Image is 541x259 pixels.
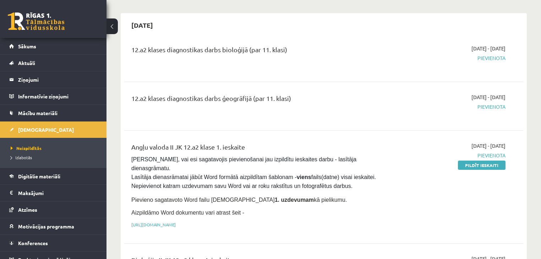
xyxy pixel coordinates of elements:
[9,55,98,71] a: Aktuāli
[471,93,506,101] span: [DATE] - [DATE]
[131,210,244,216] span: Aizpildāmo Word dokumentu vari atrast šeit -
[9,218,98,234] a: Motivācijas programma
[18,110,58,116] span: Mācību materiāli
[388,103,506,110] span: Pievienota
[275,197,314,203] strong: 1. uzdevumam
[9,122,98,138] a: [DEMOGRAPHIC_DATA]
[18,43,36,49] span: Sākums
[124,17,160,33] h2: [DATE]
[18,126,74,133] span: [DEMOGRAPHIC_DATA]
[131,222,176,227] a: [URL][DOMAIN_NAME]
[388,152,506,159] span: Pievienota
[9,185,98,201] a: Maksājumi
[9,88,98,104] a: Informatīvie ziņojumi
[8,12,65,30] a: Rīgas 1. Tālmācības vidusskola
[9,71,98,88] a: Ziņojumi
[131,45,377,58] div: 12.a2 klases diagnostikas darbs bioloģijā (par 11. klasi)
[18,60,35,66] span: Aktuāli
[18,206,37,213] span: Atzīmes
[131,197,347,203] span: Pievieno sagatavoto Word failu [DEMOGRAPHIC_DATA] kā pielikumu.
[18,223,74,230] span: Motivācijas programma
[11,145,99,151] a: Neizpildītās
[9,38,98,54] a: Sākums
[458,161,506,170] a: Pildīt ieskaiti
[11,145,42,151] span: Neizpildītās
[471,142,506,150] span: [DATE] - [DATE]
[18,240,48,246] span: Konferences
[11,155,32,160] span: Izlabotās
[9,201,98,218] a: Atzīmes
[131,93,377,107] div: 12.a2 klases diagnostikas darbs ģeogrāfijā (par 11. klasi)
[18,185,98,201] legend: Maksājumi
[9,168,98,184] a: Digitālie materiāli
[131,156,377,189] span: [PERSON_NAME], vai esi sagatavojis pievienošanai jau izpildītu ieskaites darbu - lasītāja dienasg...
[388,54,506,62] span: Pievienota
[9,105,98,121] a: Mācību materiāli
[471,45,506,52] span: [DATE] - [DATE]
[9,235,98,251] a: Konferences
[11,154,99,161] a: Izlabotās
[297,174,311,180] strong: viens
[131,142,377,155] div: Angļu valoda II JK 12.a2 klase 1. ieskaite
[18,173,60,179] span: Digitālie materiāli
[18,88,98,104] legend: Informatīvie ziņojumi
[18,71,98,88] legend: Ziņojumi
